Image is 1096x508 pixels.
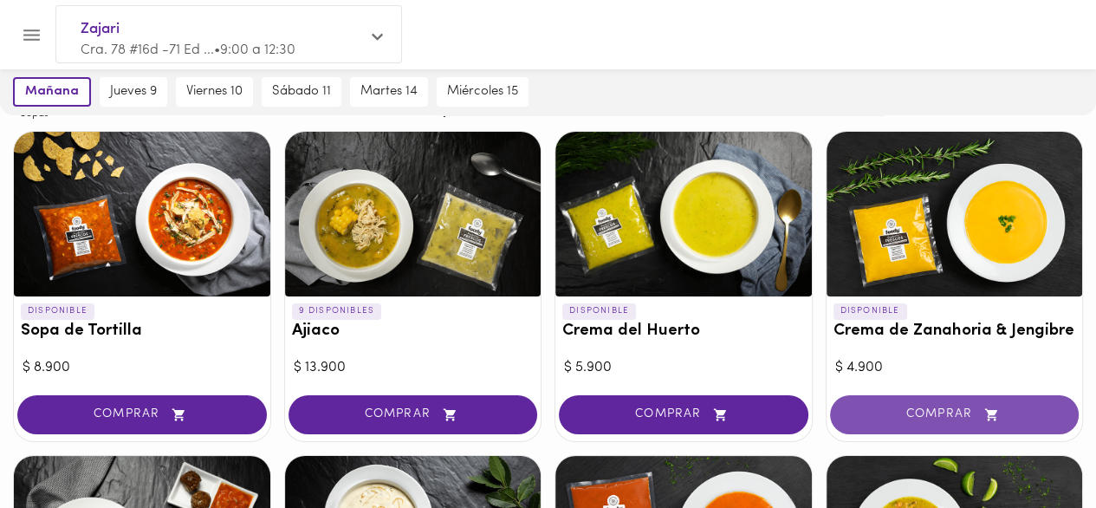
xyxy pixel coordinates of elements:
[437,77,529,107] button: miércoles 15
[360,84,418,100] span: martes 14
[292,322,535,341] h3: Ajiaco
[830,395,1080,434] button: COMPRAR
[852,407,1058,422] span: COMPRAR
[131,105,187,116] span: Sides
[13,77,91,107] button: mañana
[564,358,803,378] div: $ 5.900
[25,84,79,100] span: mañana
[21,303,94,319] p: DISPONIBLE
[559,395,808,434] button: COMPRAR
[23,358,262,378] div: $ 8.900
[580,407,787,422] span: COMPRAR
[562,303,636,319] p: DISPONIBLE
[272,84,331,100] span: sábado 11
[827,132,1083,296] div: Crema de Zanahoria & Jengibre
[39,407,245,422] span: COMPRAR
[68,105,125,116] span: Proteinas
[21,322,263,341] h3: Sopa de Tortilla
[292,303,382,319] p: 9 DISPONIBLES
[14,132,270,296] div: Sopa de Tortilla
[555,132,812,296] div: Crema del Huerto
[193,105,250,116] span: Hornear
[443,105,499,116] span: [PERSON_NAME]
[995,407,1079,491] iframe: Messagebird Livechat Widget
[81,43,295,57] span: Cra. 78 #16d -71 Ed ... • 9:00 a 12:30
[318,105,374,116] span: Snacks
[100,77,167,107] button: jueves 9
[310,407,516,422] span: COMPRAR
[380,105,437,116] span: notCo
[562,322,805,341] h3: Crema del Huerto
[833,303,907,319] p: DISPONIBLE
[10,14,53,56] button: Menu
[256,105,312,116] span: Bebidas
[285,132,542,296] div: Ajiaco
[81,18,360,41] span: Zajari
[350,77,428,107] button: martes 14
[262,77,341,107] button: sábado 11
[289,395,538,434] button: COMPRAR
[835,358,1074,378] div: $ 4.900
[294,358,533,378] div: $ 13.900
[186,84,243,100] span: viernes 10
[833,322,1076,341] h3: Crema de Zanahoria & Jengibre
[110,84,157,100] span: jueves 9
[176,77,253,107] button: viernes 10
[17,395,267,434] button: COMPRAR
[447,84,518,100] span: miércoles 15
